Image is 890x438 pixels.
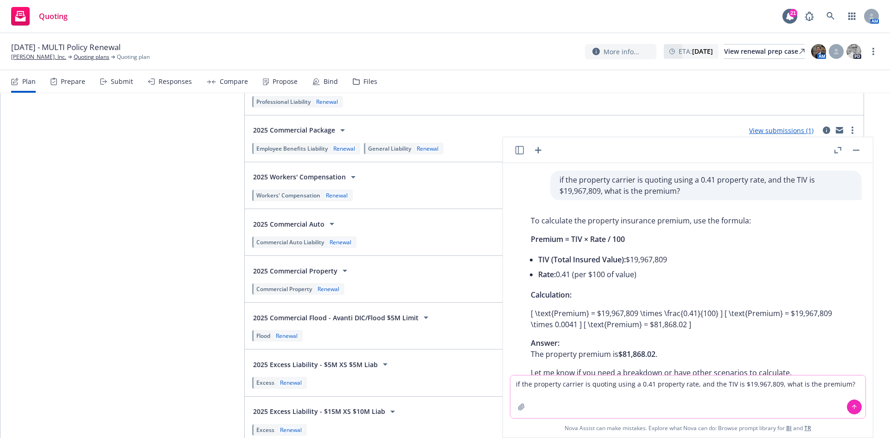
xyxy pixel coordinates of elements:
[278,426,304,434] div: Renewal
[331,145,357,152] div: Renewal
[843,7,861,25] a: Switch app
[363,78,377,85] div: Files
[328,238,353,246] div: Renewal
[250,168,362,186] button: 2025 Workers' Compensation
[316,285,341,293] div: Renewal
[256,332,270,340] span: Flood
[800,7,819,25] a: Report a Bug
[253,172,346,182] span: 2025 Workers' Compensation
[250,215,340,233] button: 2025 Commercial Auto
[531,234,625,244] span: Premium = TIV × Rate / 100
[821,125,832,136] a: circleInformation
[692,47,713,56] strong: [DATE]
[604,47,639,57] span: More info...
[278,379,304,387] div: Renewal
[256,98,311,106] span: Professional Liability
[253,125,335,135] span: 2025 Commercial Package
[250,355,394,374] button: 2025 Excess Liability - $5M XS $5M Liab
[273,78,298,85] div: Propose
[679,46,713,56] span: ETA :
[724,44,805,59] a: View renewal prep case
[531,337,852,360] p: The property premium is .
[256,238,324,246] span: Commercial Auto Liability
[250,121,351,140] button: 2025 Commercial Package
[256,426,274,434] span: Excess
[39,13,68,20] span: Quoting
[531,367,852,378] p: Let me know if you need a breakdown or have other scenarios to calculate.
[22,78,36,85] div: Plan
[749,126,814,135] a: View submissions (1)
[531,308,852,330] p: [ \text{Premium} = $19,967,809 \times \frac{0.41}{100} ] [ \text{Premium} = $19,967,809 \times 0....
[847,125,858,136] a: more
[821,7,840,25] a: Search
[74,53,109,61] a: Quoting plans
[415,145,440,152] div: Renewal
[253,219,324,229] span: 2025 Commercial Auto
[538,254,626,265] span: TIV (Total Insured Value):
[253,360,378,369] span: 2025 Excess Liability - $5M XS $5M Liab
[256,285,312,293] span: Commercial Property
[786,424,792,432] a: BI
[250,402,401,421] button: 2025 Excess Liability - $15M XS $10M Liab
[868,46,879,57] a: more
[11,42,121,53] span: [DATE] - MULTI Policy Renewal
[789,9,797,17] div: 21
[159,78,192,85] div: Responses
[111,78,133,85] div: Submit
[559,174,852,197] p: if the property carrier is quoting using a 0.41 property rate, and the TIV is $19,967,809, what i...
[250,261,353,280] button: 2025 Commercial Property
[253,406,385,416] span: 2025 Excess Liability - $15M XS $10M Liab
[565,419,811,438] span: Nova Assist can make mistakes. Explore what Nova can do: Browse prompt library for and
[811,44,826,59] img: photo
[834,125,845,136] a: mail
[256,145,328,152] span: Employee Benefits Liability
[585,44,656,59] button: More info...
[618,349,655,359] span: $81,868.02
[314,98,340,106] div: Renewal
[724,44,805,58] div: View renewal prep case
[368,145,411,152] span: General Liability
[253,313,419,323] span: 2025 Commercial Flood - Avanti DIC/Flood $5M Limit
[117,53,150,61] span: Quoting plan
[256,379,274,387] span: Excess
[531,290,572,300] span: Calculation:
[510,375,865,418] textarea: if the property carrier is quoting using a 0.41 property rate, and the TIV is $19,967,809, what i...
[538,267,852,282] li: 0.41 (per $100 of value)
[250,308,434,327] button: 2025 Commercial Flood - Avanti DIC/Flood $5M Limit
[253,266,337,276] span: 2025 Commercial Property
[846,44,861,59] img: photo
[324,78,338,85] div: Bind
[538,269,556,279] span: Rate:
[61,78,85,85] div: Prepare
[274,332,299,340] div: Renewal
[531,215,852,226] p: To calculate the property insurance premium, use the formula:
[11,53,66,61] a: [PERSON_NAME], Inc.
[220,78,248,85] div: Compare
[531,338,559,348] span: Answer:
[804,424,811,432] a: TR
[324,191,350,199] div: Renewal
[7,3,71,29] a: Quoting
[256,191,320,199] span: Workers' Compensation
[538,252,852,267] li: $19,967,809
